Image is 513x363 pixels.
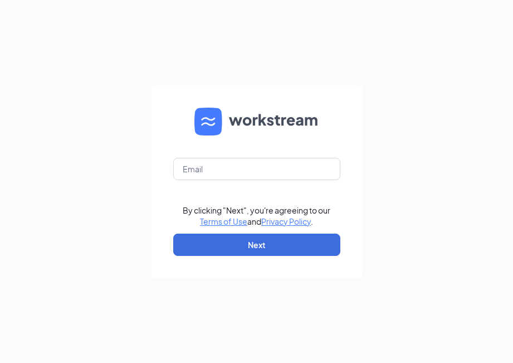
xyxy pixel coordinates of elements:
[261,216,311,226] a: Privacy Policy
[173,234,340,256] button: Next
[194,108,319,135] img: WS logo and Workstream text
[173,158,340,180] input: Email
[183,205,330,227] div: By clicking "Next", you're agreeing to our and .
[200,216,247,226] a: Terms of Use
